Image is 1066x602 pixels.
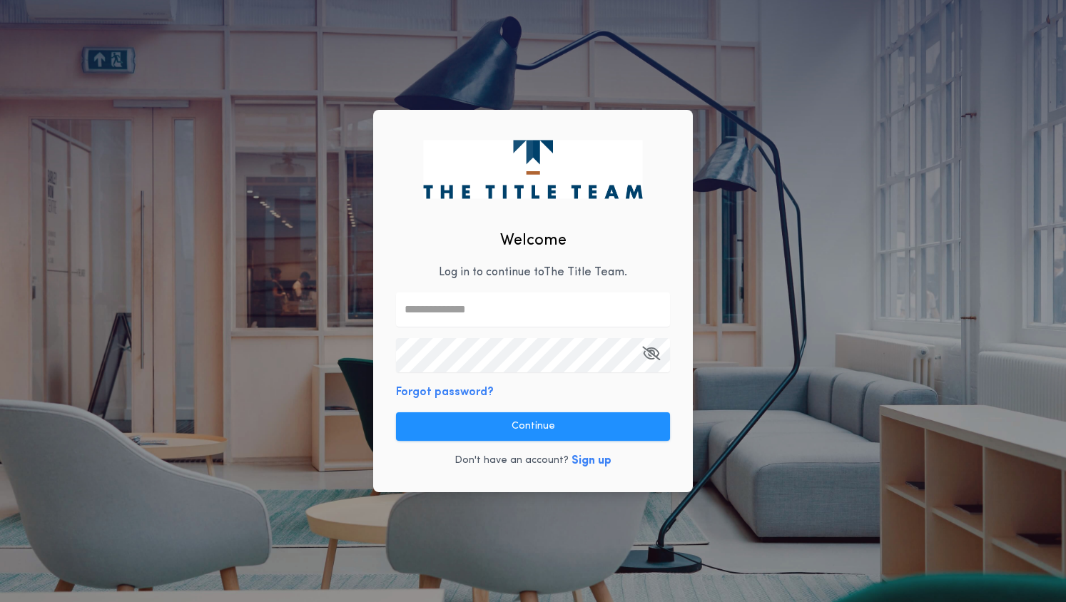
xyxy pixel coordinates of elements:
[396,384,494,401] button: Forgot password?
[423,140,642,198] img: logo
[455,454,569,468] p: Don't have an account?
[439,264,627,281] p: Log in to continue to The Title Team .
[572,452,611,469] button: Sign up
[500,229,567,252] h2: Welcome
[396,412,670,441] button: Continue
